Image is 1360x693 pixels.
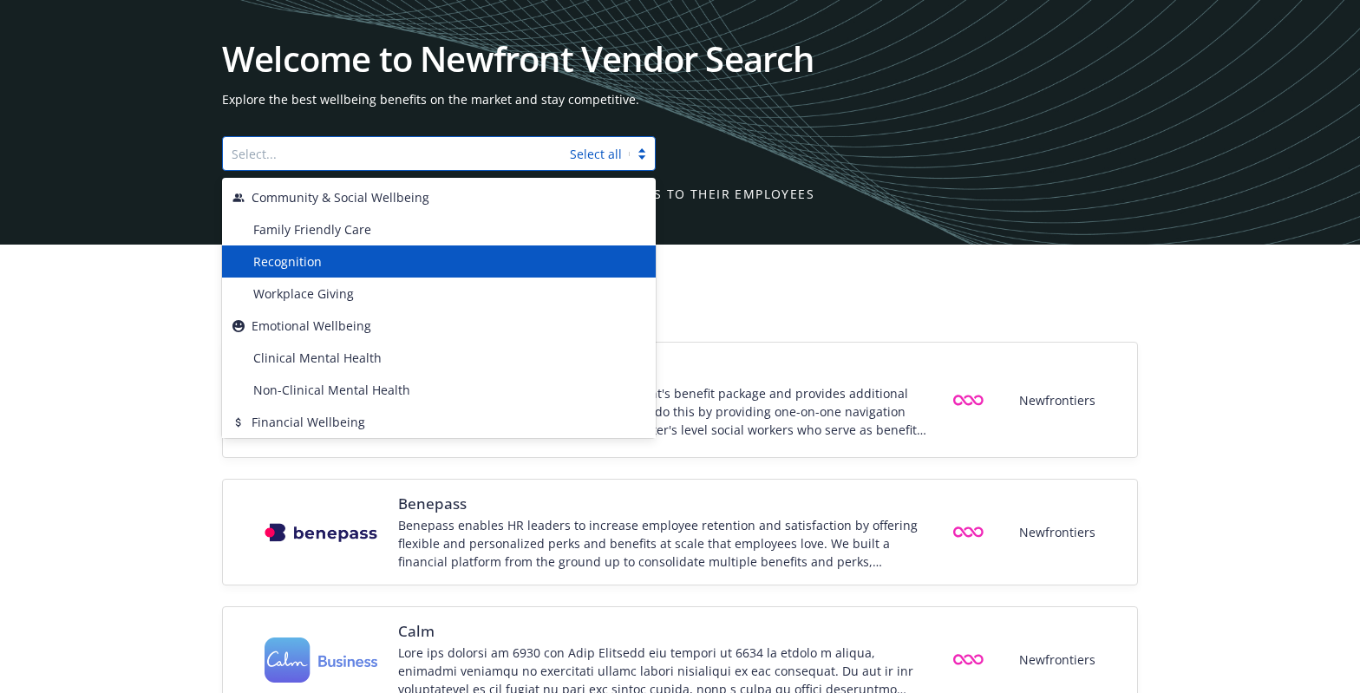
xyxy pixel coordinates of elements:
[253,349,382,367] span: Clinical Mental Health
[253,381,410,399] span: Non-Clinical Mental Health
[265,637,377,683] img: Vendor logo for Calm
[253,284,354,303] span: Workplace Giving
[398,362,928,382] span: BenefitBump
[253,252,322,271] span: Recognition
[398,516,928,571] div: Benepass enables HR leaders to increase employee retention and satisfaction by offering flexible ...
[1019,651,1095,669] span: Newfrontiers
[222,42,1138,76] h1: Welcome to Newfront Vendor Search
[252,413,365,431] span: Financial Wellbeing
[252,188,429,206] span: Community & Social Wellbeing
[398,384,928,439] div: BenefitBump unlocks the full value of a client's benefit package and provides additional workplac...
[252,317,371,335] span: Emotional Wellbeing
[1019,391,1095,409] span: Newfrontiers
[398,621,928,642] span: Calm
[570,146,622,162] a: Select all
[398,494,928,514] span: Benepass
[222,90,1138,108] span: Explore the best wellbeing benefits on the market and stay competitive.
[253,220,371,239] span: Family Friendly Care
[265,523,377,542] img: Vendor logo for Benepass
[1019,523,1095,541] span: Newfrontiers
